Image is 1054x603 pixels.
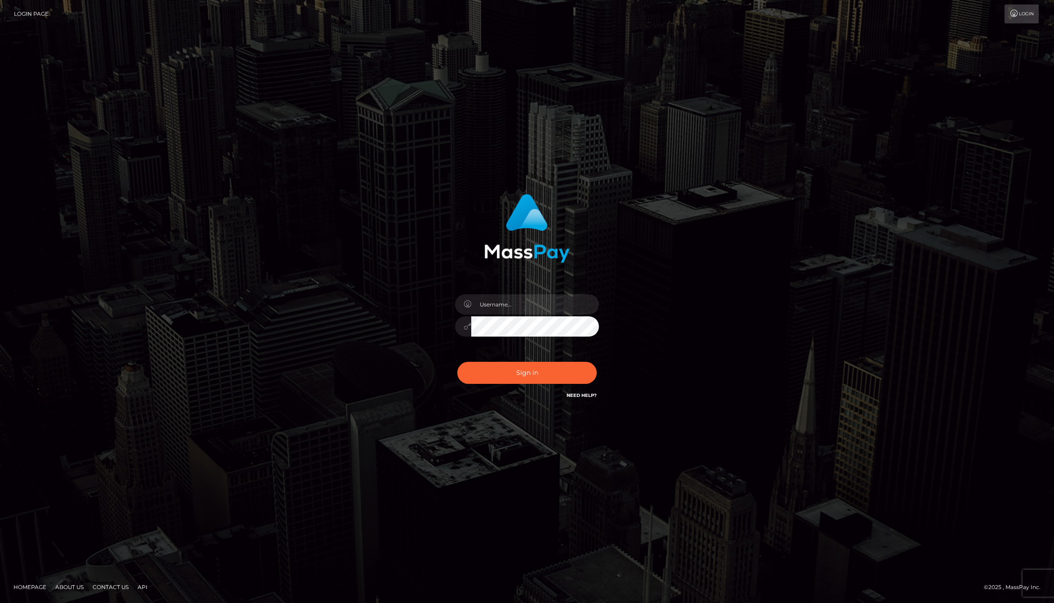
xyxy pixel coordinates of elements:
div: © 2025 , MassPay Inc. [984,582,1047,592]
a: Login Page [14,4,49,23]
a: Homepage [10,580,50,594]
button: Sign in [457,362,597,384]
a: Contact Us [89,580,132,594]
input: Username... [471,294,599,315]
a: API [134,580,151,594]
a: Login [1005,4,1039,23]
img: MassPay Login [484,194,570,263]
a: Need Help? [567,392,597,398]
a: About Us [52,580,87,594]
